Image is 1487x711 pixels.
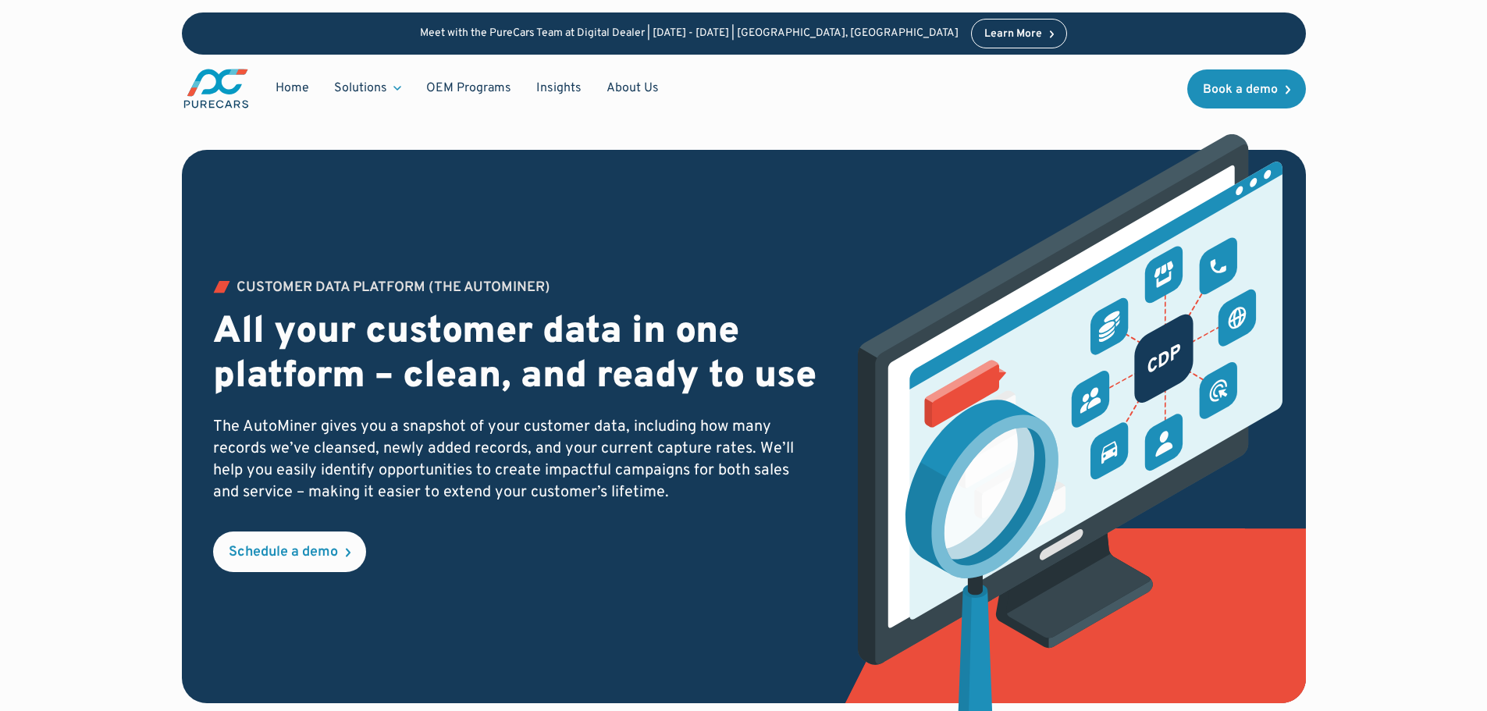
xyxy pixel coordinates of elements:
a: main [182,67,251,110]
img: purecars logo [182,67,251,110]
div: Solutions [322,73,414,103]
div: Schedule a demo [229,546,338,560]
div: Customer Data PLATFORM (The Autominer) [237,281,550,295]
a: Schedule a demo [213,531,366,572]
a: Learn More [971,19,1068,48]
h2: All your customer data in one platform – clean, and ready to use [213,311,818,400]
p: The AutoMiner gives you a snapshot of your customer data, including how many records we’ve cleans... [213,416,818,503]
a: Home [263,73,322,103]
div: Book a demo [1203,84,1278,96]
a: OEM Programs [414,73,524,103]
p: Meet with the PureCars Team at Digital Dealer | [DATE] - [DATE] | [GEOGRAPHIC_DATA], [GEOGRAPHIC_... [420,27,959,41]
a: Book a demo [1187,69,1306,108]
a: Insights [524,73,594,103]
div: Learn More [984,29,1042,40]
div: Solutions [334,80,387,97]
a: About Us [594,73,671,103]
